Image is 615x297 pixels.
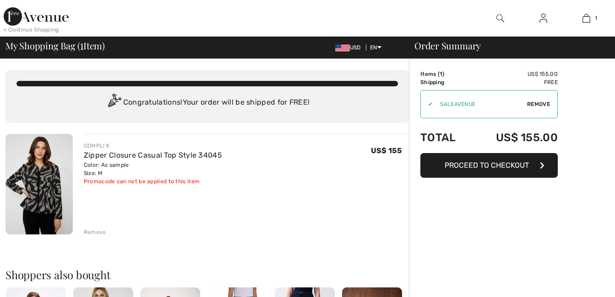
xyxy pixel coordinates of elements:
[84,228,106,236] div: Remove
[335,44,365,51] span: USD
[433,90,527,118] input: Promo code
[440,71,442,77] span: 1
[582,13,590,24] img: My Bag
[539,13,547,24] img: My Info
[420,78,470,86] td: Shipping
[420,70,470,78] td: Items ( )
[403,41,610,50] div: Order Summary
[420,122,470,153] td: Total
[532,13,555,24] a: Sign In
[84,142,222,150] div: COMPLI K
[470,122,558,153] td: US$ 155.00
[5,269,409,280] h2: Shoppers also bought
[84,151,222,159] a: Zipper Closure Casual Top Style 34045
[371,146,402,155] span: US$ 155
[527,100,550,108] span: Remove
[5,41,105,50] span: My Shopping Bag ( Item)
[4,7,69,26] img: 1ère Avenue
[105,94,123,112] img: Congratulation2.svg
[16,94,398,112] div: Congratulations! Your order will be shipped for FREE!
[84,177,222,186] div: Promocode can not be applied to this item
[335,44,350,52] img: US Dollar
[496,13,504,24] img: search the website
[84,161,222,177] div: Color: As sample Size: M
[565,13,607,24] a: 1
[470,78,558,86] td: Free
[595,14,597,22] span: 1
[80,39,83,51] span: 1
[420,153,558,178] button: Proceed to Checkout
[470,70,558,78] td: US$ 155.00
[445,161,529,170] span: Proceed to Checkout
[370,44,381,51] span: EN
[4,26,59,34] div: < Continue Shopping
[5,134,73,234] img: Zipper Closure Casual Top Style 34045
[421,100,433,108] div: ✔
